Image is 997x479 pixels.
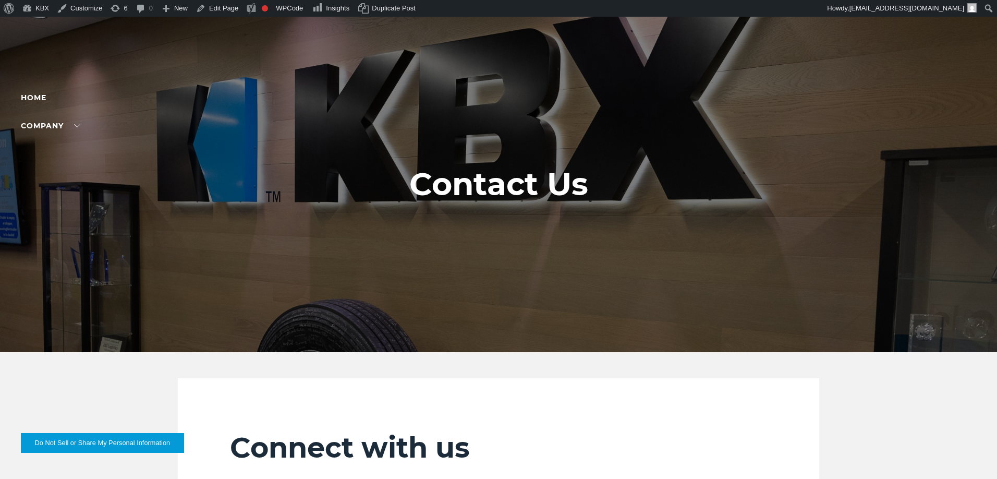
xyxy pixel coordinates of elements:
h1: Contact Us [409,166,588,202]
a: Company [21,121,80,130]
a: Home [21,93,46,102]
span: [EMAIL_ADDRESS][DOMAIN_NAME] [849,4,964,12]
div: Focus keyphrase not set [262,5,268,11]
button: Do Not Sell or Share My Personal Information [21,433,184,453]
h2: Connect with us [230,430,767,465]
span: Insights [326,4,349,12]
